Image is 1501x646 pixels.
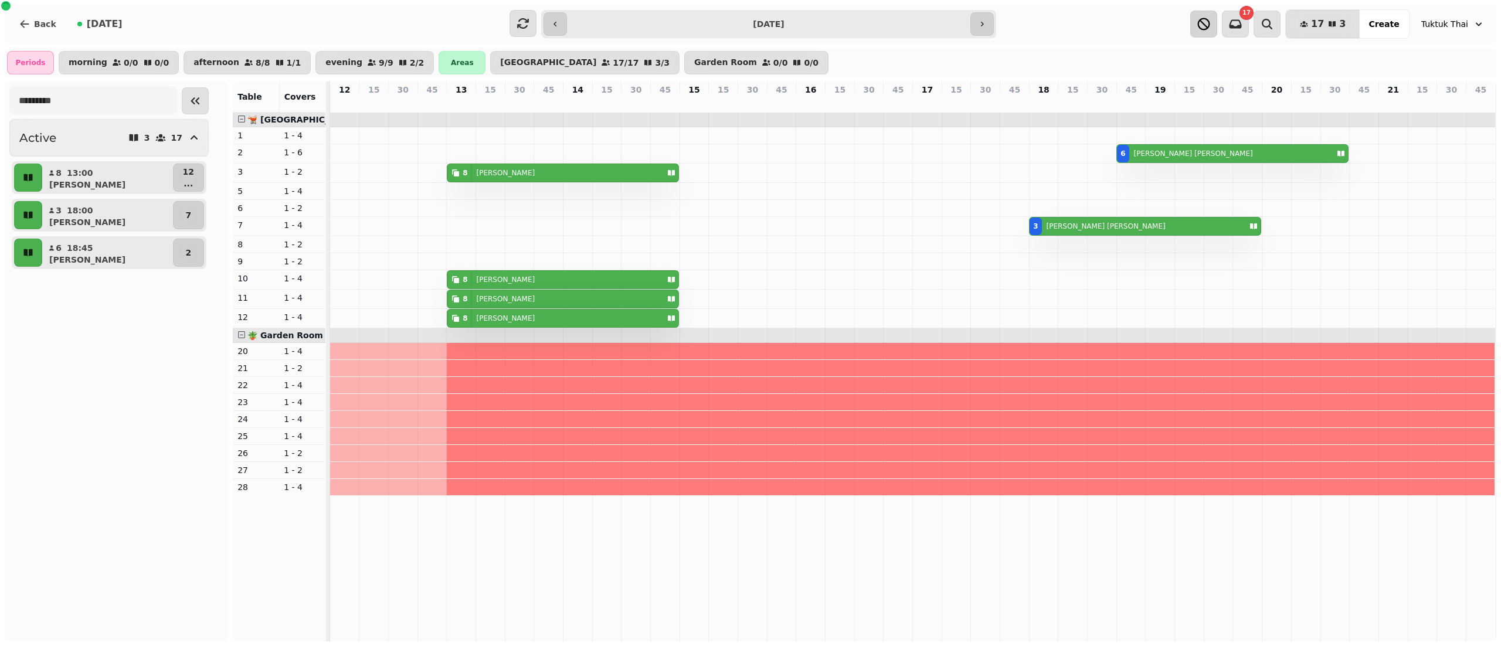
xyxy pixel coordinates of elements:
button: morning0/00/0 [59,51,179,74]
p: 26 [237,447,274,459]
p: 15 [601,84,612,96]
p: 1 - 4 [284,292,321,304]
div: 8 [463,275,467,284]
p: 30 [1446,84,1457,96]
p: 1 - 4 [284,311,321,323]
p: 15 [718,84,729,96]
p: 18 [1038,84,1049,96]
button: Garden Room0/00/0 [684,51,828,74]
p: 0 / 0 [773,59,788,67]
button: 173 [1286,10,1360,38]
div: 8 [463,168,467,178]
p: 30 [747,84,758,96]
p: 30 [514,84,525,96]
p: 8 [237,239,274,250]
p: 1 - 4 [284,185,321,197]
p: 20 [1271,84,1282,96]
p: 27 [237,464,274,476]
p: 25 [237,430,274,442]
p: [PERSON_NAME] [477,314,535,323]
button: [DATE] [68,10,132,38]
p: 12 [237,311,274,323]
p: 45 [543,84,554,96]
p: 24 [237,413,274,425]
p: 1 - 4 [284,130,321,141]
div: 8 [463,294,467,304]
p: 5 [237,185,274,197]
p: 3 [55,205,62,216]
p: 8 [55,167,62,179]
button: evening9/92/2 [315,51,434,74]
p: 19 [1154,84,1166,96]
p: 8 / 8 [256,59,270,67]
p: 14 [572,84,583,96]
p: 30 [1096,84,1108,96]
span: 17 [1242,10,1251,16]
p: 28 [237,481,274,493]
p: ... [183,178,194,189]
button: 813:00[PERSON_NAME] [45,164,171,192]
div: Periods [7,51,54,74]
p: [GEOGRAPHIC_DATA] [500,58,596,67]
button: Back [9,10,66,38]
button: 618:45[PERSON_NAME] [45,239,171,267]
button: 7 [173,201,204,229]
p: 15 [834,84,845,96]
p: 0 / 0 [804,59,819,67]
p: 23 [237,396,274,408]
p: 1 - 4 [284,430,321,442]
button: 2 [173,239,204,267]
p: [PERSON_NAME] [49,254,125,266]
p: 1 - 2 [284,202,321,214]
p: 17 [171,134,182,142]
p: 1 - 4 [284,396,321,408]
p: 12 [339,84,350,96]
p: 45 [1242,84,1253,96]
p: evening [325,58,362,67]
p: 2 [185,247,191,259]
span: 🫕 [GEOGRAPHIC_DATA] [247,115,356,124]
span: Create [1368,20,1399,28]
p: 15 [1300,84,1311,96]
p: [PERSON_NAME] [49,216,125,228]
p: 16 [805,84,816,96]
p: 1 - 2 [284,447,321,459]
p: 1 - 4 [284,379,321,391]
p: 1 - 2 [284,239,321,250]
p: 30 [1329,84,1340,96]
p: 45 [1359,84,1370,96]
p: 30 [863,84,874,96]
p: 1 - 2 [284,464,321,476]
button: 318:00[PERSON_NAME] [45,201,171,229]
p: 6 [55,242,62,254]
button: [GEOGRAPHIC_DATA]17/173/3 [490,51,680,74]
p: 45 [1475,84,1486,96]
p: 20 [237,345,274,357]
p: 30 [630,84,641,96]
p: 21 [1387,84,1398,96]
p: 1 / 1 [287,59,301,67]
button: Collapse sidebar [182,87,209,114]
p: 2 [237,147,274,158]
p: 15 [485,84,496,96]
h2: Active [19,130,56,146]
p: 10 [237,273,274,284]
p: 1 [237,130,274,141]
p: afternoon [193,58,239,67]
p: 30 [398,84,409,96]
p: [PERSON_NAME] [PERSON_NAME] [1047,222,1166,231]
p: 1 - 6 [284,147,321,158]
p: 15 [950,84,962,96]
p: [PERSON_NAME] [477,294,535,304]
p: 9 [237,256,274,267]
p: 30 [980,84,991,96]
p: 3 [237,166,274,178]
p: 3 [144,134,150,142]
p: 7 [185,209,191,221]
p: 21 [237,362,274,374]
button: Active317 [9,119,209,157]
p: 22 [237,379,274,391]
span: Table [237,92,262,101]
p: Garden Room [694,58,757,67]
p: 18:45 [67,242,93,254]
